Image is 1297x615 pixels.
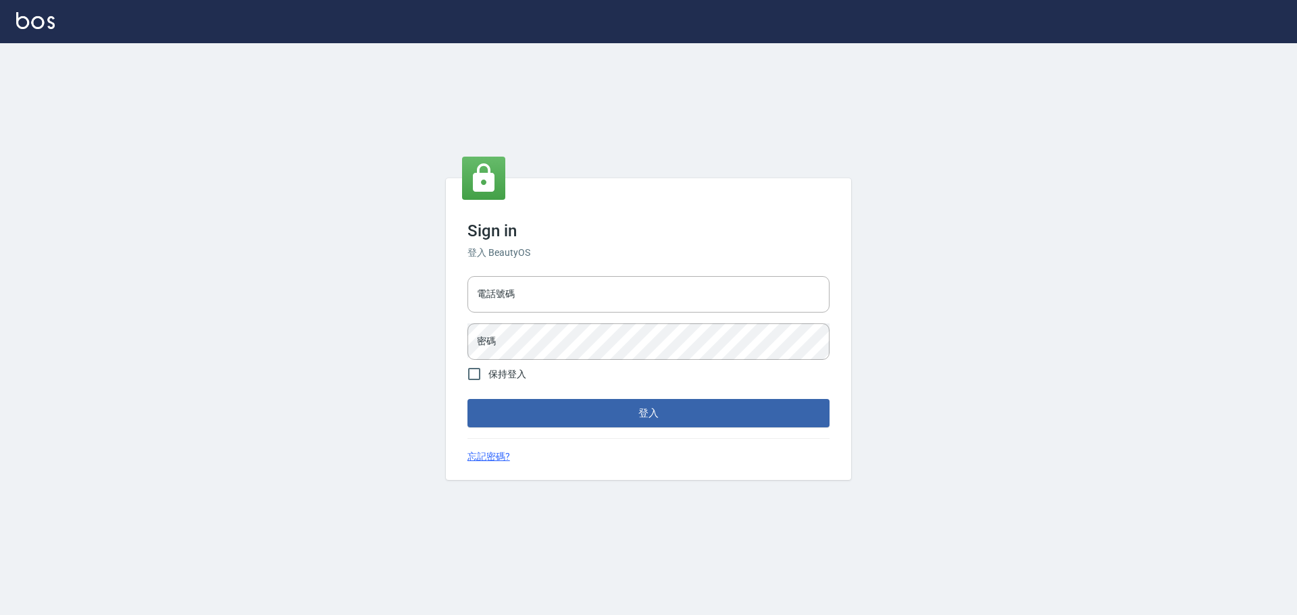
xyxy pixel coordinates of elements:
a: 忘記密碼? [467,450,510,464]
h3: Sign in [467,221,830,240]
h6: 登入 BeautyOS [467,246,830,260]
button: 登入 [467,399,830,427]
img: Logo [16,12,55,29]
span: 保持登入 [488,367,526,381]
